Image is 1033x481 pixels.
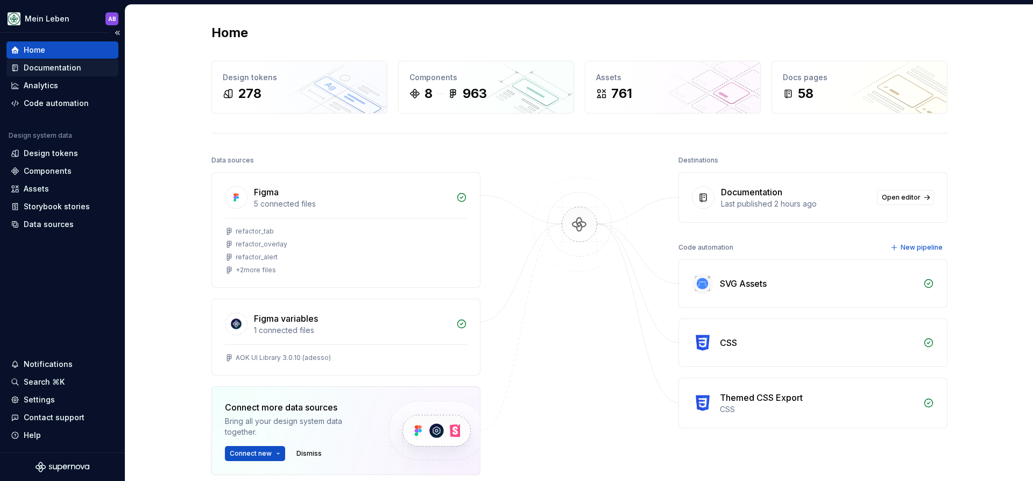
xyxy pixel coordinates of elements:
div: Connect more data sources [225,401,370,414]
button: New pipeline [887,240,947,255]
button: Notifications [6,356,118,373]
span: Open editor [882,193,921,202]
div: + 2 more files [236,266,276,274]
div: Components [24,166,72,176]
button: Dismiss [292,446,327,461]
span: New pipeline [901,243,943,252]
div: refactor_overlay [236,240,287,249]
button: Contact support [6,409,118,426]
button: Mein LebenAB [2,7,123,30]
div: Destinations [678,153,718,168]
div: AB [108,15,116,23]
div: 278 [238,85,261,102]
div: Assets [596,72,749,83]
span: Dismiss [296,449,322,458]
div: Docs pages [783,72,936,83]
a: Components [6,162,118,180]
div: Themed CSS Export [720,391,803,404]
span: Connect new [230,449,272,458]
button: Help [6,427,118,444]
div: Data sources [211,153,254,168]
div: 963 [463,85,487,102]
div: Design system data [9,131,72,140]
div: Code automation [678,240,733,255]
div: Figma variables [254,312,318,325]
a: Figma5 connected filesrefactor_tabrefactor_overlayrefactor_alert+2more files [211,172,480,288]
div: refactor_tab [236,227,274,236]
a: Assets761 [585,61,761,114]
a: Code automation [6,95,118,112]
div: 8 [424,85,433,102]
div: Code automation [24,98,89,109]
a: Data sources [6,216,118,233]
div: Bring all your design system data together. [225,416,370,437]
div: Analytics [24,80,58,91]
a: Design tokens278 [211,61,387,114]
button: Collapse sidebar [110,25,125,40]
div: 1 connected files [254,325,450,336]
div: refactor_alert [236,253,278,261]
div: Home [24,45,45,55]
a: Assets [6,180,118,197]
a: Components8963 [398,61,574,114]
div: Settings [24,394,55,405]
a: Docs pages58 [772,61,947,114]
img: df5db9ef-aba0-4771-bf51-9763b7497661.png [8,12,20,25]
div: Figma [254,186,279,199]
button: Connect new [225,446,285,461]
div: SVG Assets [720,277,767,290]
div: Assets [24,183,49,194]
a: Documentation [6,59,118,76]
div: AOK UI Library 3.0.10 (adesso) [236,353,331,362]
a: Home [6,41,118,59]
h2: Home [211,24,248,41]
div: Storybook stories [24,201,90,212]
a: Settings [6,391,118,408]
div: CSS [720,336,737,349]
a: Open editor [877,190,934,205]
div: 5 connected files [254,199,450,209]
a: Figma variables1 connected filesAOK UI Library 3.0.10 (adesso) [211,299,480,376]
div: Help [24,430,41,441]
button: Search ⌘K [6,373,118,391]
a: Design tokens [6,145,118,162]
div: Data sources [24,219,74,230]
div: Last published 2 hours ago [721,199,871,209]
div: Design tokens [223,72,376,83]
div: Contact support [24,412,84,423]
div: 58 [798,85,813,102]
a: Analytics [6,77,118,94]
div: Documentation [721,186,782,199]
svg: Supernova Logo [36,462,89,472]
div: Search ⌘K [24,377,65,387]
div: Documentation [24,62,81,73]
div: CSS [720,404,917,415]
div: Notifications [24,359,73,370]
div: Components [409,72,563,83]
div: 761 [611,85,632,102]
div: Design tokens [24,148,78,159]
div: Mein Leben [25,13,69,24]
a: Storybook stories [6,198,118,215]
